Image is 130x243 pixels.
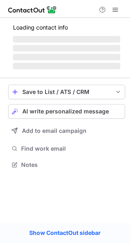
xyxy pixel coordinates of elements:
[13,54,120,60] span: ‌
[8,5,57,15] img: ContactOut v5.3.10
[8,124,125,138] button: Add to email campaign
[13,63,120,69] span: ‌
[13,36,120,43] span: ‌
[22,128,87,134] span: Add to email campaign
[22,108,109,115] span: AI write personalized message
[8,159,125,171] button: Notes
[13,45,120,51] span: ‌
[13,24,120,31] p: Loading contact info
[8,143,125,154] button: Find work email
[8,85,125,99] button: save-profile-one-click
[22,89,111,95] div: Save to List / ATS / CRM
[21,145,122,152] span: Find work email
[21,227,109,239] a: Show ContactOut sidebar
[8,104,125,119] button: AI write personalized message
[21,161,122,168] span: Notes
